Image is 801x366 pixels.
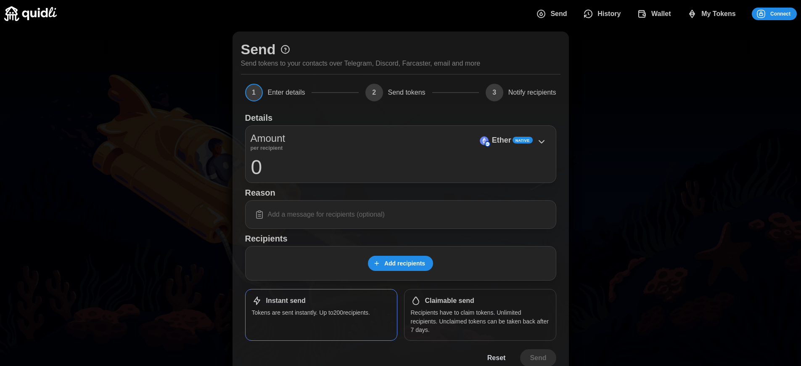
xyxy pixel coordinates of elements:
[384,256,425,271] span: Add recipients
[245,84,305,101] button: 1Enter details
[681,5,745,23] button: My Tokens
[577,5,631,23] button: History
[268,89,305,96] span: Enter details
[241,58,481,69] p: Send tokens to your contacts over Telegram, Discord, Farcaster, email and more
[597,5,621,22] span: History
[251,206,551,223] input: Add a message for recipients (optional)
[486,84,556,101] button: 3Notify recipients
[365,84,426,101] button: 2Send tokens
[252,308,391,317] p: Tokens are sent instantly. Up to 200 recipients.
[245,84,263,101] span: 1
[251,156,551,178] input: 0
[388,89,426,96] span: Send tokens
[245,233,556,244] h1: Recipients
[411,308,550,334] p: Recipients have to claim tokens. Unlimited recipients. Unclaimed tokens can be taken back after 7...
[492,134,511,146] p: Ether
[368,256,433,271] button: Add recipients
[515,138,530,143] span: Native
[4,6,57,21] img: Quidli
[245,112,273,123] h1: Details
[651,5,671,22] span: Wallet
[365,84,383,101] span: 2
[550,5,567,22] span: Send
[630,5,680,23] button: Wallet
[701,5,736,22] span: My Tokens
[530,5,577,23] button: Send
[508,89,556,96] span: Notify recipients
[251,131,286,146] p: Amount
[770,8,790,20] span: Connect
[245,187,556,198] h1: Reason
[425,297,474,305] h1: Claimable send
[486,84,503,101] span: 3
[752,8,797,20] button: Connect
[241,40,276,58] h1: Send
[266,297,306,305] h1: Instant send
[480,136,489,145] img: Ether (on Base)
[251,146,286,150] p: per recipient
